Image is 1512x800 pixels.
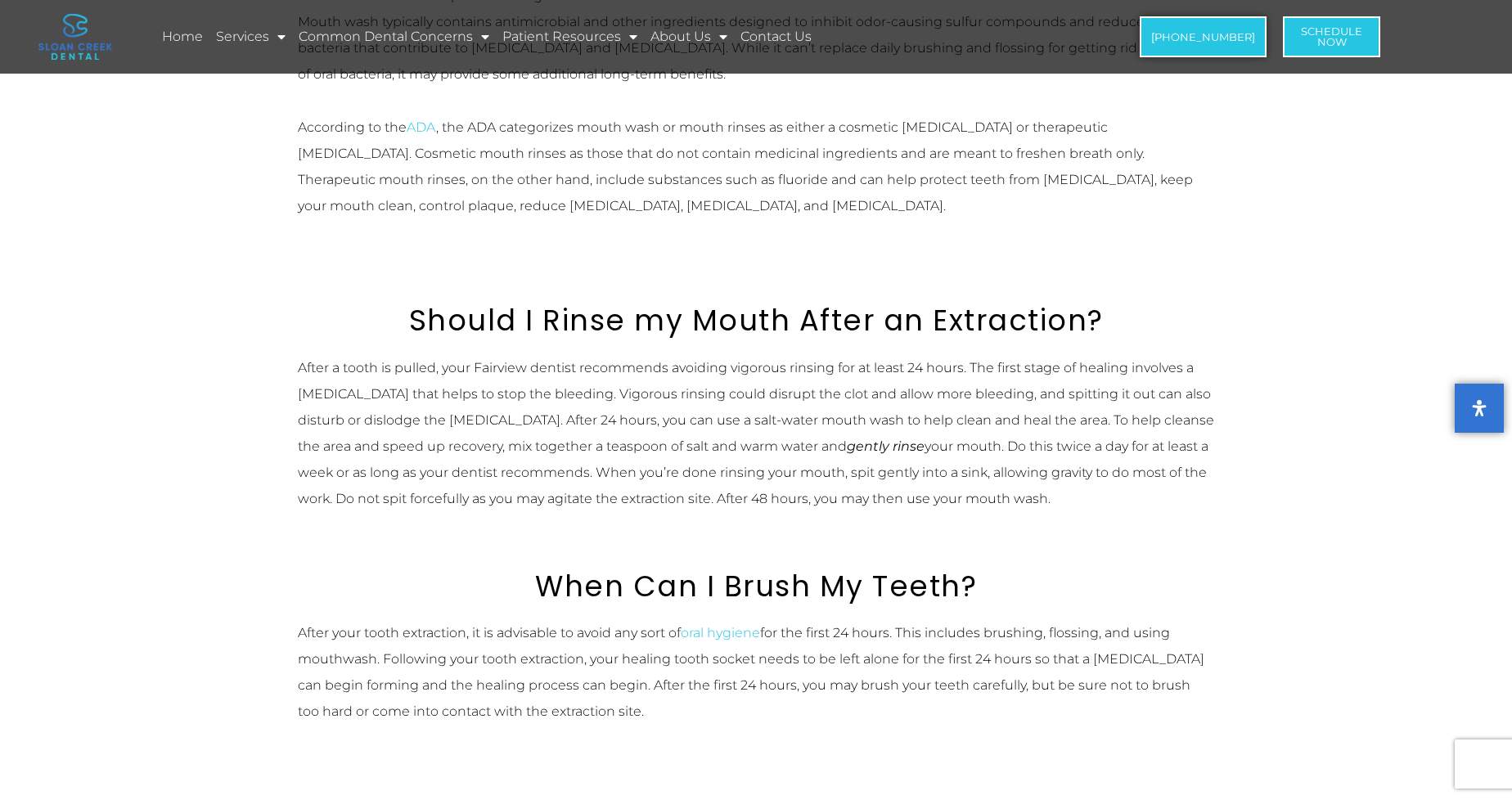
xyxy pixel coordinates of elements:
a: About Us [648,18,730,56]
nav: Menu [160,18,1040,56]
a: ADA [407,119,436,135]
a: [PHONE_NUMBER] [1140,16,1267,57]
img: logo [38,14,112,60]
a: Home [160,18,205,56]
a: oral hygiene [681,625,760,640]
a: Services [214,18,288,56]
h2: When Can I Brush My Teeth? [298,569,1214,604]
h2: Should I Rinse my Mouth After an Extraction? [298,303,1214,338]
a: ScheduleNow [1283,16,1380,57]
div: After a tooth is pulled, your Fairview dentist recommends avoiding vigorous rinsing for at least ... [298,355,1214,512]
span: Schedule Now [1301,26,1362,47]
button: Open Accessibility Panel [1455,384,1504,433]
span: [PHONE_NUMBER] [1151,32,1255,43]
a: Patient Resources [500,18,640,56]
a: Contact Us [738,18,814,56]
strong: gently rinse [847,438,925,454]
p: According to the , the ADA categorizes mouth wash or mouth rinses as either a cosmetic [MEDICAL_D... [298,115,1214,219]
p: After your tooth extraction, it is advisable to avoid any sort of for the first 24 hours. This in... [298,620,1214,725]
a: Common Dental Concerns [296,18,492,56]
